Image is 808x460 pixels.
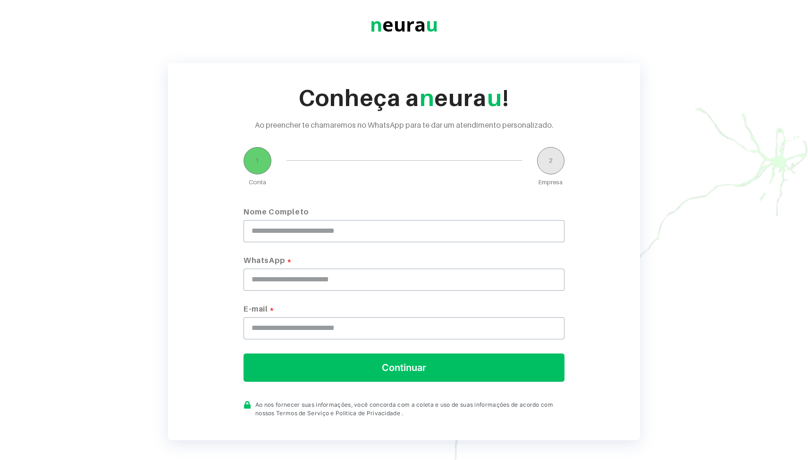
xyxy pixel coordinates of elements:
h2: Conheça a eura ! [215,86,593,110]
font: u [487,84,502,111]
label: WhatsApp [244,256,292,269]
label: E-mail [244,305,274,317]
button: Continuar [244,353,564,382]
span: Ao nos fornecer suas informações, você concorda com a coleta e uso de suas informações de acordo ... [253,401,564,418]
div: 2 [537,147,565,175]
font: n [420,84,435,111]
div: 1 [244,147,271,175]
label: Conta [249,179,266,185]
label: Empresa [539,179,563,185]
font: n [370,11,382,37]
label: Nome Completo [244,208,309,220]
font: u [426,11,438,37]
a: neurau [370,11,438,37]
p: Ao preencher te chamaremos no WhatsApp para te dar um atendimento personalizado. [215,119,593,131]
